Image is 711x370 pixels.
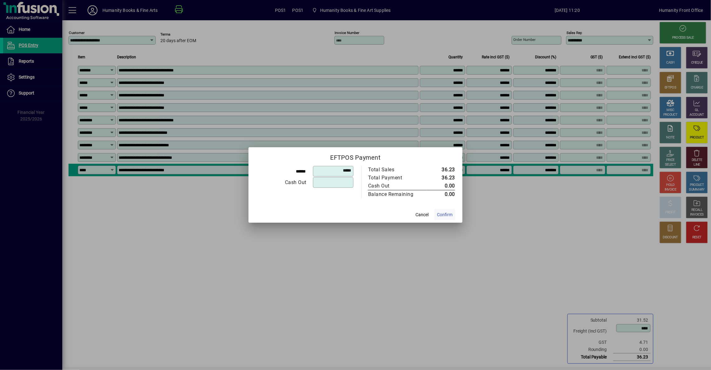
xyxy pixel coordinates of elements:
[437,212,453,218] span: Confirm
[434,209,455,220] button: Confirm
[368,191,420,198] div: Balance Remaining
[368,166,427,174] td: Total Sales
[368,174,427,182] td: Total Payment
[427,182,455,190] td: 0.00
[427,190,455,199] td: 0.00
[368,182,420,190] div: Cash Out
[249,147,462,165] h2: EFTPOS Payment
[427,166,455,174] td: 36.23
[415,212,429,218] span: Cancel
[427,174,455,182] td: 36.23
[412,209,432,220] button: Cancel
[256,179,306,186] div: Cash Out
